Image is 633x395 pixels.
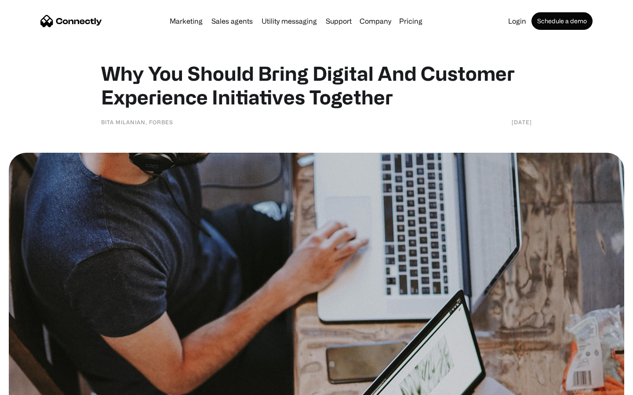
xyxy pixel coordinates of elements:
[166,18,206,25] a: Marketing
[208,18,256,25] a: Sales agents
[322,18,355,25] a: Support
[531,12,593,30] a: Schedule a demo
[505,18,530,25] a: Login
[396,18,426,25] a: Pricing
[258,18,320,25] a: Utility messaging
[18,380,53,392] ul: Language list
[101,118,173,126] div: Bita Milanian, Forbes
[512,118,532,126] div: [DATE]
[101,61,532,109] h1: Why You Should Bring Digital And Customer Experience Initiatives Together
[9,380,53,392] aside: Language selected: English
[360,15,391,27] div: Company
